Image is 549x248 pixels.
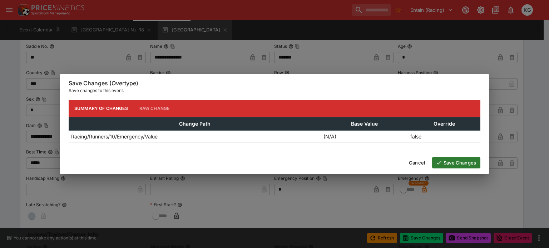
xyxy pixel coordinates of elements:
[69,100,134,117] button: Summary of Changes
[408,117,480,130] th: Override
[69,80,480,87] h6: Save Changes (Overtype)
[69,117,321,130] th: Change Path
[321,117,408,130] th: Base Value
[71,133,158,140] p: Racing/Runners/10/Emergency/Value
[321,130,408,142] td: (N/A)
[134,100,175,117] button: Raw Change
[69,87,480,94] p: Save changes to this event.
[432,157,480,168] button: Save Changes
[405,157,429,168] button: Cancel
[408,130,480,142] td: false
